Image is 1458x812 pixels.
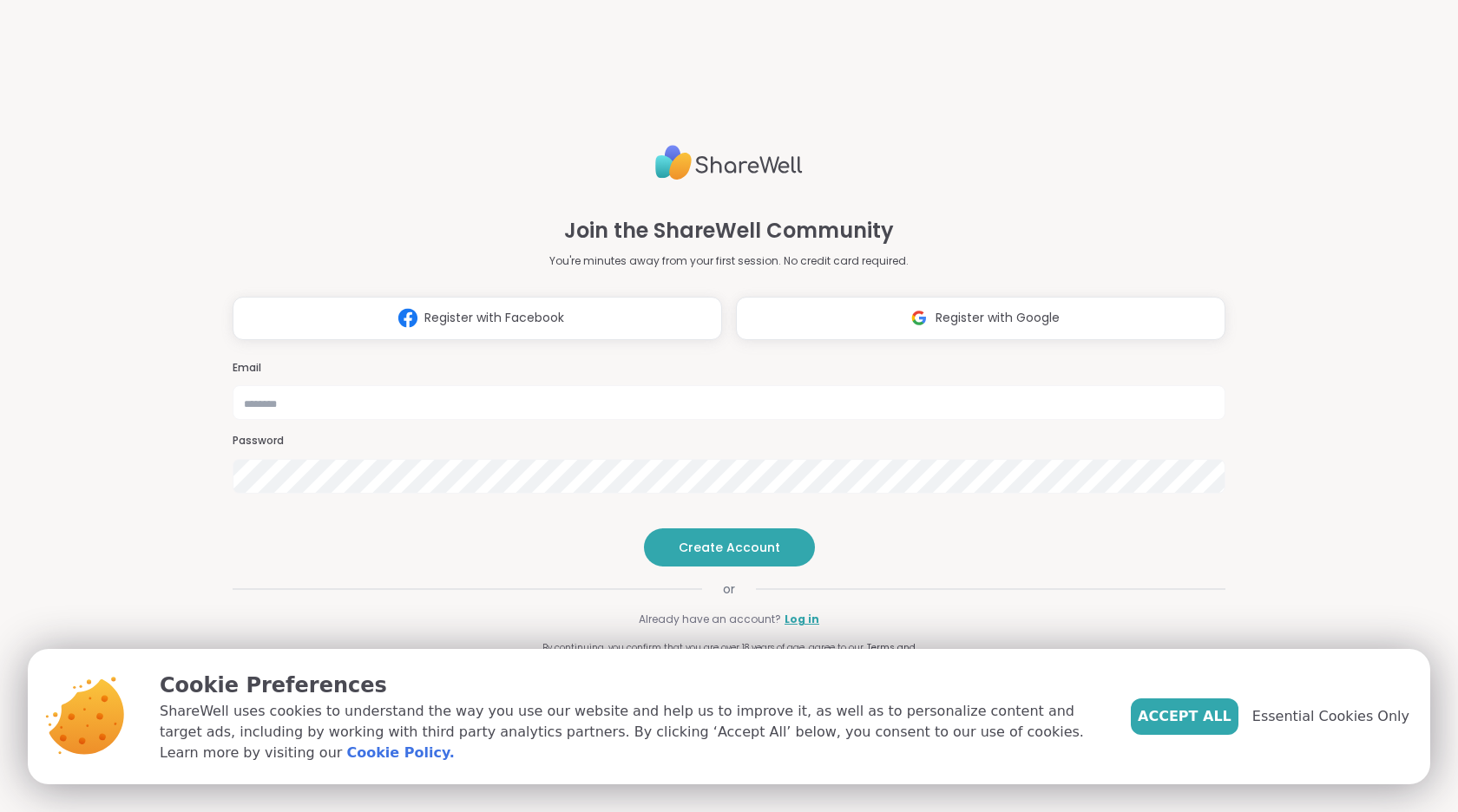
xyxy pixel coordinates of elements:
span: Create Account [679,539,780,556]
img: ShareWell Logo [655,138,803,187]
button: Accept All [1131,698,1238,735]
img: ShareWell Logomark [391,302,424,334]
h3: Email [233,361,1225,376]
button: Register with Google [736,297,1225,340]
img: ShareWell Logomark [903,302,936,334]
button: Create Account [644,528,815,566]
h3: Password [233,434,1225,449]
a: Log in [785,612,819,627]
span: Already have an account? [639,612,781,627]
span: By continuing, you confirm that you are over 18 years of age, agree to our [542,641,864,654]
span: Register with Facebook [424,309,564,327]
a: Cookie Policy. [346,743,454,763]
span: Register with Google [936,309,1060,327]
span: Essential Cookies Only [1252,706,1409,727]
button: Register with Facebook [233,297,722,340]
h1: Join the ShareWell Community [564,215,894,246]
p: You're minutes away from your first session. No credit card required. [549,253,909,269]
span: or [702,580,756,598]
p: ShareWell uses cookies to understand the way you use our website and help us to improve it, as we... [160,701,1103,763]
span: Accept All [1138,706,1231,727]
p: Cookie Preferences [160,670,1103,701]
